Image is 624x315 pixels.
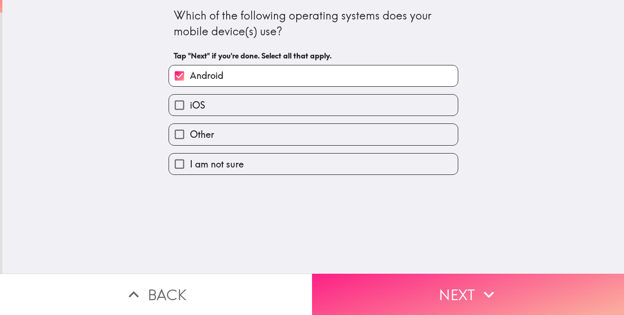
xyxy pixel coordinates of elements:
span: Other [190,128,214,141]
span: Android [190,69,223,82]
button: Other [169,124,458,145]
div: Which of the following operating systems does your mobile device(s) use? [174,8,453,39]
h6: Tap "Next" if you're done. Select all that apply. [174,51,453,61]
button: I am not sure [169,154,458,174]
button: iOS [169,95,458,116]
button: Next [312,274,624,315]
span: iOS [190,99,205,112]
span: I am not sure [190,158,244,171]
button: Android [169,65,458,86]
